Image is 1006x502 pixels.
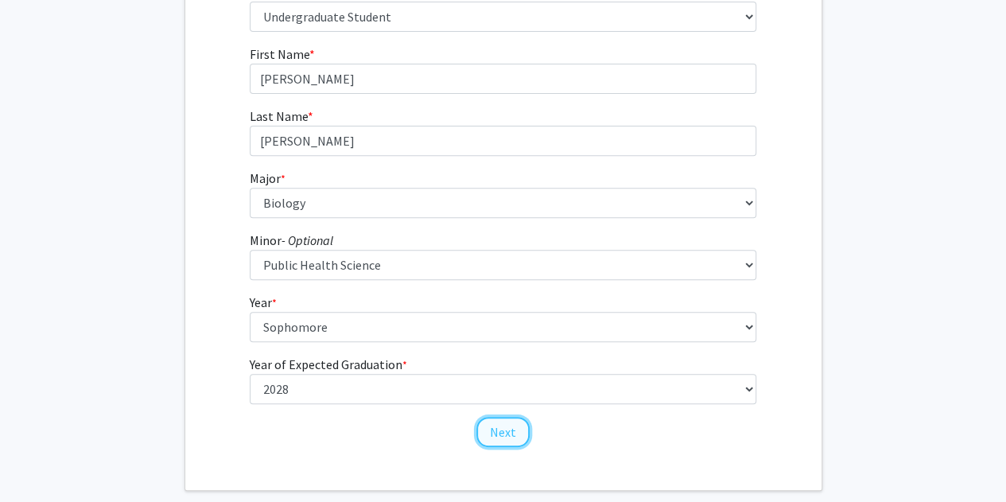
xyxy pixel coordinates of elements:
i: - Optional [282,232,333,248]
iframe: Chat [12,430,68,490]
label: Major [250,169,285,188]
label: Year of Expected Graduation [250,355,407,374]
span: Last Name [250,108,308,124]
span: First Name [250,46,309,62]
button: Next [476,417,530,447]
label: Minor [250,231,333,250]
label: Year [250,293,277,312]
